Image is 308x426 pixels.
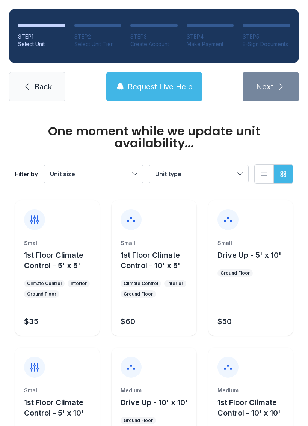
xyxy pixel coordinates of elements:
div: Small [121,239,187,247]
span: 1st Floor Climate Control - 5' x 10' [24,398,84,417]
div: Small [217,239,284,247]
div: Small [24,387,91,394]
div: Small [24,239,91,247]
div: Medium [217,387,284,394]
span: Unit size [50,170,75,178]
span: Drive Up - 10' x 10' [121,398,188,407]
div: Climate Control [27,280,62,286]
div: $50 [217,316,232,327]
span: Unit type [155,170,181,178]
div: STEP 1 [18,33,65,40]
span: 1st Floor Climate Control - 5' x 5' [24,250,83,270]
div: Create Account [130,40,178,48]
button: Unit type [149,165,248,183]
div: Interior [71,280,87,286]
button: Unit size [44,165,143,183]
div: Ground Floor [220,270,250,276]
div: Filter by [15,169,38,178]
div: E-Sign Documents [243,40,290,48]
div: $60 [121,316,135,327]
div: Ground Floor [124,291,153,297]
button: 1st Floor Climate Control - 10' x 5' [121,250,193,271]
div: STEP 5 [243,33,290,40]
div: STEP 2 [74,33,122,40]
span: Drive Up - 5' x 10' [217,250,281,259]
button: 1st Floor Climate Control - 10' x 10' [217,397,290,418]
div: Ground Floor [27,291,56,297]
button: 1st Floor Climate Control - 5' x 5' [24,250,97,271]
div: Select Unit [18,40,65,48]
div: Interior [167,280,183,286]
div: Select Unit Tier [74,40,122,48]
div: Ground Floor [124,417,153,423]
div: Make Payment [187,40,234,48]
span: 1st Floor Climate Control - 10' x 10' [217,398,281,417]
span: Back [35,81,52,92]
button: 1st Floor Climate Control - 5' x 10' [24,397,97,418]
div: STEP 3 [130,33,178,40]
span: Request Live Help [128,81,193,92]
div: $35 [24,316,38,327]
div: Medium [121,387,187,394]
div: Climate Control [124,280,158,286]
button: Drive Up - 5' x 10' [217,250,281,260]
div: One moment while we update unit availability... [15,125,293,149]
span: Next [256,81,273,92]
span: 1st Floor Climate Control - 10' x 5' [121,250,180,270]
button: Drive Up - 10' x 10' [121,397,188,408]
div: STEP 4 [187,33,234,40]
